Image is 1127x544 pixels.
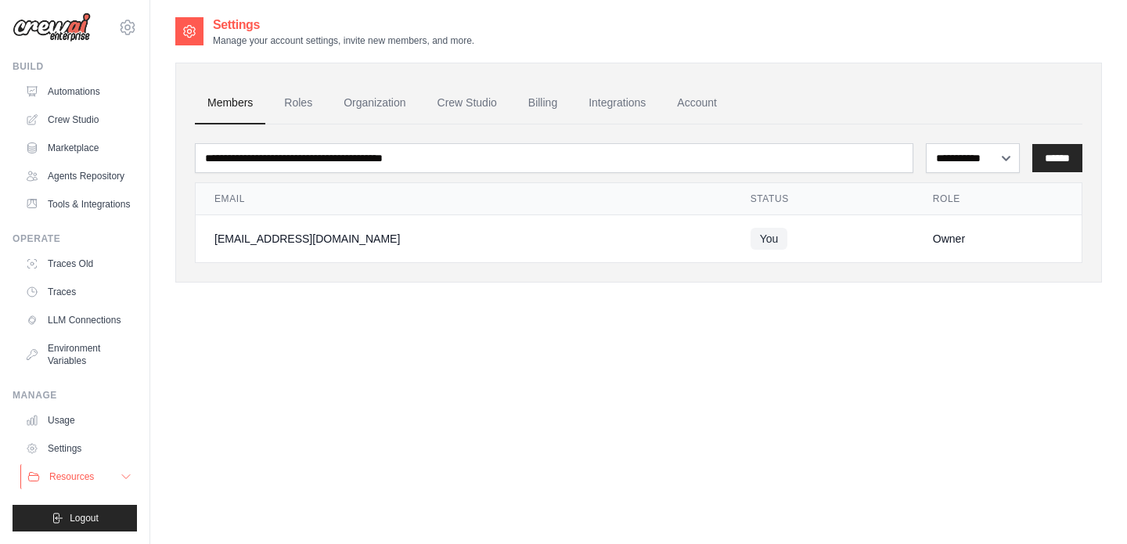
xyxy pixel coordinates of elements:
[914,183,1082,215] th: Role
[195,82,265,124] a: Members
[214,231,713,247] div: [EMAIL_ADDRESS][DOMAIN_NAME]
[19,135,137,160] a: Marketplace
[213,16,474,34] h2: Settings
[19,279,137,304] a: Traces
[19,436,137,461] a: Settings
[70,512,99,524] span: Logout
[19,107,137,132] a: Crew Studio
[13,13,91,42] img: Logo
[664,82,729,124] a: Account
[19,408,137,433] a: Usage
[516,82,570,124] a: Billing
[213,34,474,47] p: Manage your account settings, invite new members, and more.
[19,336,137,373] a: Environment Variables
[196,183,732,215] th: Email
[13,389,137,402] div: Manage
[425,82,509,124] a: Crew Studio
[331,82,418,124] a: Organization
[751,228,788,250] span: You
[19,164,137,189] a: Agents Repository
[19,192,137,217] a: Tools & Integrations
[13,60,137,73] div: Build
[272,82,325,124] a: Roles
[933,231,1063,247] div: Owner
[576,82,658,124] a: Integrations
[20,464,139,489] button: Resources
[49,470,94,483] span: Resources
[19,251,137,276] a: Traces Old
[19,79,137,104] a: Automations
[13,505,137,531] button: Logout
[13,232,137,245] div: Operate
[732,183,914,215] th: Status
[19,308,137,333] a: LLM Connections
